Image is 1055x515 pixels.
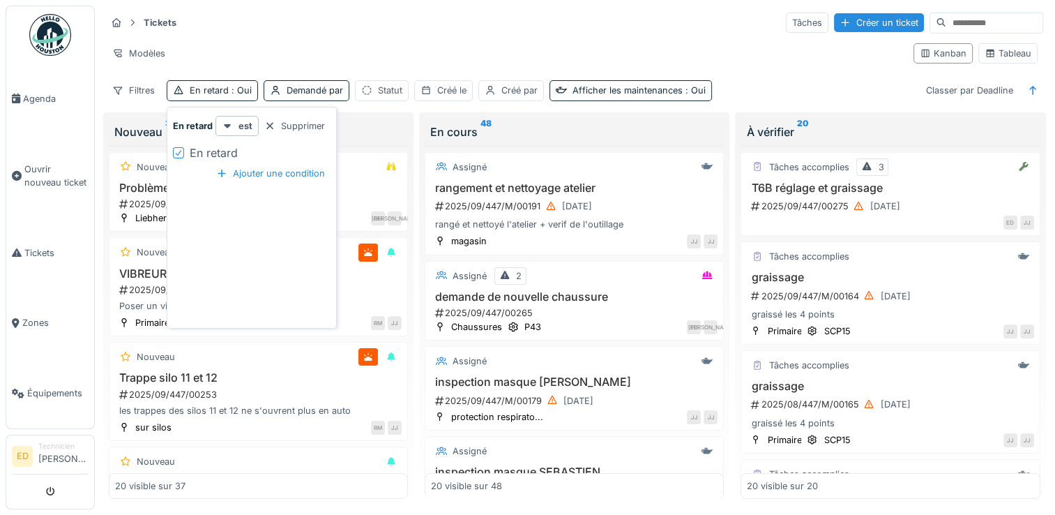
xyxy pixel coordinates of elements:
div: 20 visible sur 20 [747,479,818,493]
div: ED [687,320,701,334]
div: 2025/09/447/00259 [118,283,402,297]
h3: graissage [747,271,1033,284]
div: Classer par Deadline [920,80,1019,100]
div: magasin [451,234,487,248]
div: ED [1003,216,1017,230]
div: Tâches accomplies [768,161,849,174]
li: [PERSON_NAME] [38,441,89,471]
div: graissé les 4 points [747,308,1033,321]
h3: T6B réglage et graissage [747,181,1033,195]
div: Primaire [767,324,801,338]
h3: graissage [747,380,1033,393]
div: Tableau [985,47,1031,60]
div: [DATE] [562,200,592,213]
strong: Tickets [138,16,182,29]
div: JJ [704,410,718,424]
strong: En retard [173,119,213,133]
div: Nouveau [114,124,402,140]
div: graissé les 4 points [747,417,1033,430]
div: GH [371,211,385,225]
div: Demandé par [287,84,343,97]
div: Primaire [767,433,801,447]
div: RM [371,421,385,435]
h3: inspection masque [PERSON_NAME] [431,375,718,389]
div: Assigné [453,354,487,368]
h3: inspection masque SEBASTIEN [431,465,718,479]
div: Créer un ticket [834,13,924,32]
div: les trappes des silos 11 et 12 ne s'ouvrent plus en auto [115,404,402,417]
div: JJ [687,234,701,248]
div: [PERSON_NAME] [704,320,718,334]
div: [DATE] [563,394,593,408]
sup: 20 [796,124,808,140]
div: Primaire [135,316,169,329]
div: 2025/09/447/00284 [118,197,402,211]
h3: rangement et nettoyage atelier [431,181,718,195]
div: P43 [524,320,541,334]
div: En retard [190,144,238,161]
div: Assigné [453,269,487,283]
div: Créé par [501,84,538,97]
div: 20 visible sur 48 [431,479,502,493]
div: sur silos [135,421,172,434]
span: Tickets [24,246,89,260]
div: JJ [1020,433,1034,447]
div: JJ [1003,433,1017,447]
div: En retard [190,84,252,97]
div: Tâches accomplies [768,250,849,263]
div: 2 [516,269,522,283]
div: JJ [388,421,402,435]
div: Afficher les maintenances [572,84,706,97]
div: 2025/09/447/00253 [118,388,402,401]
h3: Trappe silo 11 et 12 [115,371,402,385]
div: 2025/08/447/M/00165 [750,396,1033,413]
sup: 48 [480,124,492,140]
div: Kanban [920,47,966,60]
div: rangé et nettoyé l'atelier + verif de l'outillage [431,218,718,231]
div: 2025/09/447/M/00191 [434,197,718,215]
div: 2025/09/447/00252 [118,493,402,506]
div: [DATE] [870,200,900,213]
div: protection respirato... [451,410,543,424]
div: [DATE] [880,398,910,411]
div: 3 [878,161,883,174]
div: Modèles [106,43,172,64]
span: : Oui [229,85,252,96]
div: [DATE] [880,290,910,303]
div: Assigné [453,445,487,458]
div: Nouveau [137,455,175,468]
div: Liebherr 2021 [135,211,193,225]
span: Zones [22,316,89,329]
strong: est [238,119,252,133]
h3: VIBREUR SUR T6 bis [115,267,402,281]
div: À vérifier [746,124,1034,140]
div: 2025/09/447/M/00179 [434,392,718,410]
div: JJ [687,410,701,424]
div: JJ [1003,324,1017,338]
img: Badge_color-CXgf-gQk.svg [29,14,71,56]
div: 2025/09/447/M/00164 [750,288,1033,305]
div: JJ [388,316,402,330]
span: Agenda [23,92,89,105]
sup: 37 [165,124,176,140]
span: Ouvrir nouveau ticket [24,163,89,189]
div: JJ [704,234,718,248]
div: Supprimer [259,117,331,135]
div: 2025/09/447/00265 [434,306,718,320]
div: Tâches [786,13,828,33]
div: 20 visible sur 37 [115,479,185,493]
div: Tâches accomplies [768,468,849,481]
div: Nouveau [137,350,175,364]
div: JJ [1020,324,1034,338]
div: [PERSON_NAME] [388,211,402,225]
div: JJ [1020,216,1034,230]
h3: demande de nouvelle chaussure [431,290,718,304]
span: Équipements [27,387,89,400]
div: Technicien [38,441,89,451]
div: RM [371,316,385,330]
div: Statut [378,84,402,97]
div: 2025/09/447/00275 [750,197,1033,215]
div: Assigné [453,161,487,174]
div: Tâches accomplies [768,359,849,372]
div: SCP15 [823,433,850,447]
